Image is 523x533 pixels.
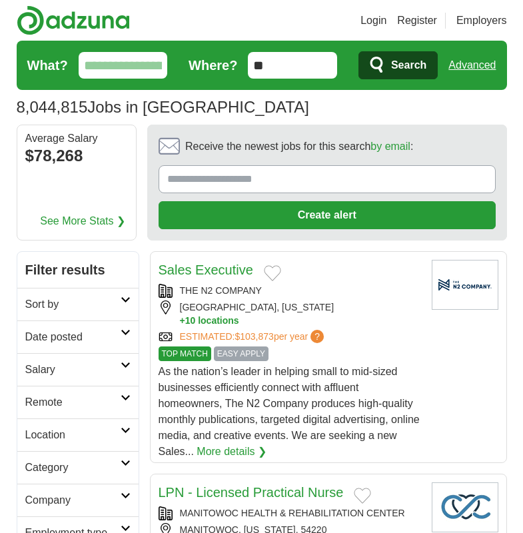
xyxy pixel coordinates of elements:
span: Receive the newest jobs for this search : [185,139,413,155]
a: ESTIMATED:$103,873per year? [180,330,327,344]
h2: Location [25,427,121,443]
button: Search [358,51,438,79]
a: Company [17,484,139,516]
img: Company logo [432,260,498,310]
a: Advanced [448,52,496,79]
a: LPN - Licensed Practical Nurse [159,485,344,500]
a: Category [17,451,139,484]
h2: Sort by [25,296,121,312]
div: THE N2 COMPANY [159,284,421,298]
label: What? [27,55,68,75]
h2: Date posted [25,329,121,345]
div: MANITOWOC HEALTH & REHABILITATION CENTER [159,506,421,520]
img: Company logo [432,482,498,532]
a: See More Stats ❯ [40,213,125,229]
span: ? [310,330,324,343]
a: Login [360,13,386,29]
div: Average Salary [25,133,128,144]
img: Adzuna logo [17,5,130,35]
button: +10 locations [180,314,421,327]
a: Sort by [17,288,139,320]
a: Salary [17,353,139,386]
h1: Jobs in [GEOGRAPHIC_DATA] [17,98,309,116]
button: Add to favorite jobs [264,265,281,281]
h2: Filter results [17,252,139,288]
h2: Category [25,460,121,476]
a: Register [397,13,437,29]
a: Sales Executive [159,263,253,277]
div: [GEOGRAPHIC_DATA], [US_STATE] [159,300,421,327]
a: Location [17,418,139,451]
button: Create alert [159,201,496,229]
span: EASY APPLY [214,346,268,361]
a: Employers [456,13,507,29]
a: by email [370,141,410,152]
span: As the nation’s leader in helping small to mid-sized businesses efficiently connect with affluent... [159,366,420,457]
span: TOP MATCH [159,346,211,361]
a: More details ❯ [197,444,266,460]
label: Where? [189,55,237,75]
a: Date posted [17,320,139,353]
span: $103,873 [235,331,273,342]
h2: Remote [25,394,121,410]
span: Search [391,52,426,79]
span: 8,044,815 [17,95,88,119]
span: + [180,314,185,327]
div: $78,268 [25,144,128,168]
h2: Company [25,492,121,508]
button: Add to favorite jobs [354,488,371,504]
a: Remote [17,386,139,418]
h2: Salary [25,362,121,378]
